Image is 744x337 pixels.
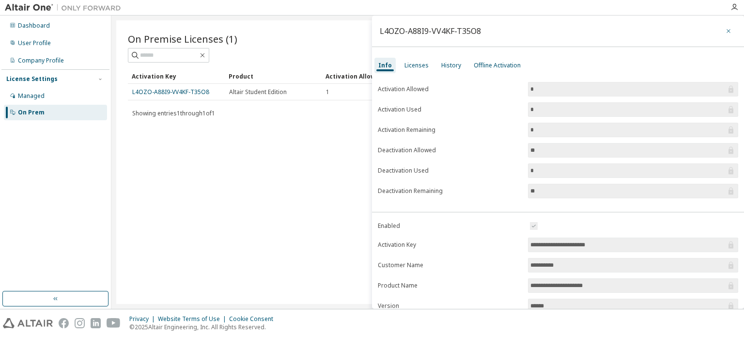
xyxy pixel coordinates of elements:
label: Product Name [378,282,522,289]
img: instagram.svg [75,318,85,328]
div: Managed [18,92,45,100]
label: Deactivation Used [378,167,522,175]
label: Deactivation Allowed [378,146,522,154]
div: Cookie Consent [229,315,279,323]
div: Offline Activation [474,62,521,69]
div: Product [229,68,318,84]
div: Company Profile [18,57,64,64]
div: Dashboard [18,22,50,30]
div: L4OZO-A88I9-VV4KF-T35O8 [380,27,481,35]
img: linkedin.svg [91,318,101,328]
img: Altair One [5,3,126,13]
label: Activation Remaining [378,126,522,134]
div: Info [378,62,392,69]
label: Deactivation Remaining [378,187,522,195]
img: altair_logo.svg [3,318,53,328]
span: Showing entries 1 through 1 of 1 [132,109,215,117]
div: History [441,62,461,69]
span: Altair Student Edition [229,88,287,96]
p: © 2025 Altair Engineering, Inc. All Rights Reserved. [129,323,279,331]
span: On Premise Licenses (1) [128,32,237,46]
div: Privacy [129,315,158,323]
div: On Prem [18,109,45,116]
label: Activation Allowed [378,85,522,93]
label: Enabled [378,222,522,230]
div: User Profile [18,39,51,47]
div: Website Terms of Use [158,315,229,323]
img: facebook.svg [59,318,69,328]
label: Version [378,302,522,310]
div: License Settings [6,75,58,83]
div: Activation Key [132,68,221,84]
img: youtube.svg [107,318,121,328]
div: Activation Allowed [325,68,415,84]
a: L4OZO-A88I9-VV4KF-T35O8 [132,88,209,96]
span: 1 [326,88,329,96]
label: Customer Name [378,261,522,269]
label: Activation Key [378,241,522,249]
label: Activation Used [378,106,522,113]
div: Licenses [404,62,429,69]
